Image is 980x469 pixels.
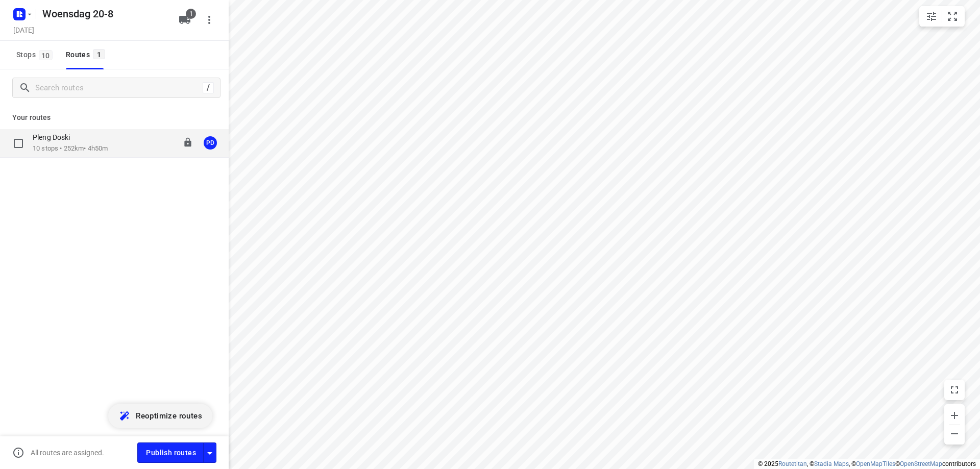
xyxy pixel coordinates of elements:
div: Driver app settings [204,446,216,459]
div: Routes [66,48,108,61]
span: 1 [186,9,196,19]
span: 10 [39,50,53,60]
button: Lock route [183,137,193,149]
a: OpenMapTiles [856,460,895,467]
span: Stops [16,48,56,61]
button: More [199,10,219,30]
button: Map settings [921,6,942,27]
h5: Woensdag 20-8 [38,6,170,22]
p: All routes are assigned. [31,449,104,457]
button: 1 [175,10,195,30]
button: Fit zoom [942,6,963,27]
button: PD [200,133,220,153]
a: Routetitan [778,460,807,467]
button: Publish routes [137,442,204,462]
button: Reoptimize routes [108,404,212,428]
p: Your routes [12,112,216,123]
span: Reoptimize routes [136,409,202,423]
span: Select [8,133,29,154]
span: Publish routes [146,447,196,459]
h5: [DATE] [9,24,38,36]
a: Stadia Maps [814,460,849,467]
div: PD [204,136,217,150]
input: Search routes [35,80,203,96]
div: / [203,82,214,93]
a: OpenStreetMap [900,460,942,467]
li: © 2025 , © , © © contributors [758,460,976,467]
span: 1 [93,49,105,59]
p: Pleng Doski [33,133,76,142]
p: 10 stops • 252km • 4h50m [33,144,108,154]
div: small contained button group [919,6,965,27]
